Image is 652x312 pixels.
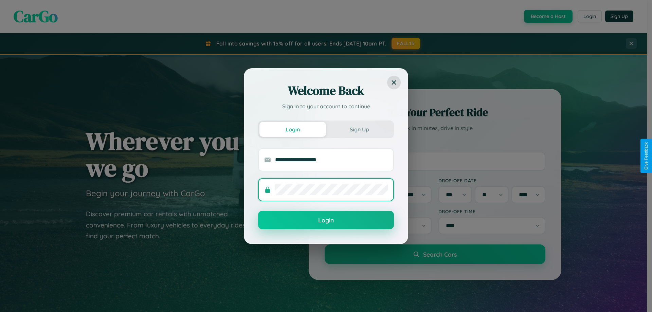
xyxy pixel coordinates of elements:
div: Give Feedback [644,142,649,170]
h2: Welcome Back [258,82,394,99]
button: Login [258,211,394,229]
button: Sign Up [326,122,393,137]
button: Login [259,122,326,137]
p: Sign in to your account to continue [258,102,394,110]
